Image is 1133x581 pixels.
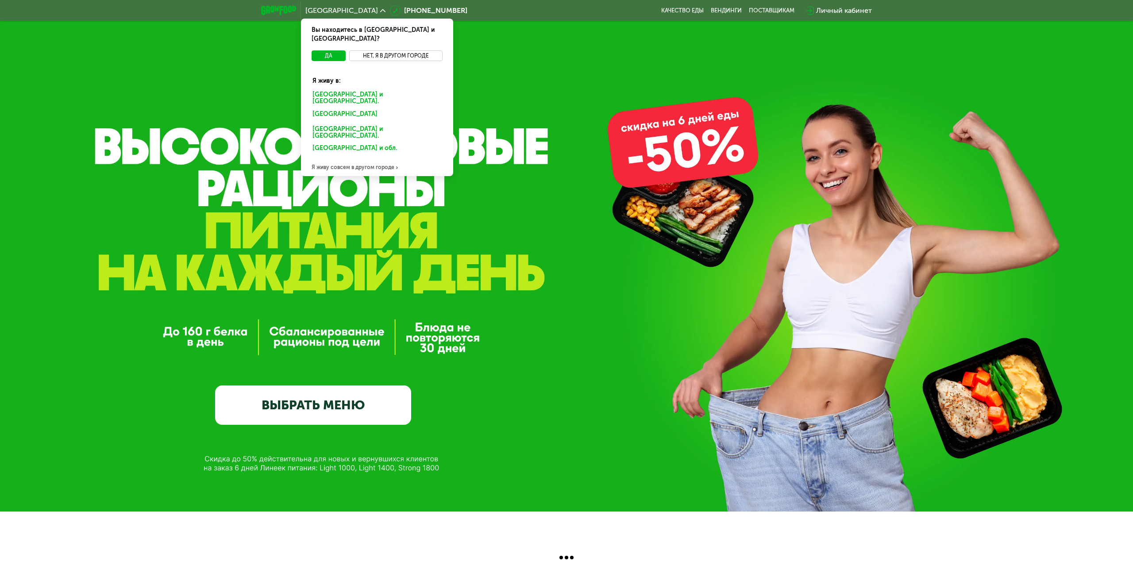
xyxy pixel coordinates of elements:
[711,7,742,14] a: Вендинги
[306,123,448,142] div: [GEOGRAPHIC_DATA] и [GEOGRAPHIC_DATA].
[301,19,453,50] div: Вы находитесь в [GEOGRAPHIC_DATA] и [GEOGRAPHIC_DATA]?
[661,7,704,14] a: Качество еды
[305,7,378,14] span: [GEOGRAPHIC_DATA]
[390,5,467,16] a: [PHONE_NUMBER]
[306,89,448,108] div: [GEOGRAPHIC_DATA] и [GEOGRAPHIC_DATA].
[312,50,346,61] button: Да
[306,69,448,85] div: Я живу в:
[816,5,872,16] div: Личный кабинет
[301,158,453,176] div: Я живу совсем в другом городе
[749,7,794,14] div: поставщикам
[215,385,411,425] a: ВЫБРАТЬ МЕНЮ
[306,108,444,123] div: [GEOGRAPHIC_DATA]
[306,142,444,157] div: [GEOGRAPHIC_DATA] и обл.
[349,50,443,61] button: Нет, я в другом городе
